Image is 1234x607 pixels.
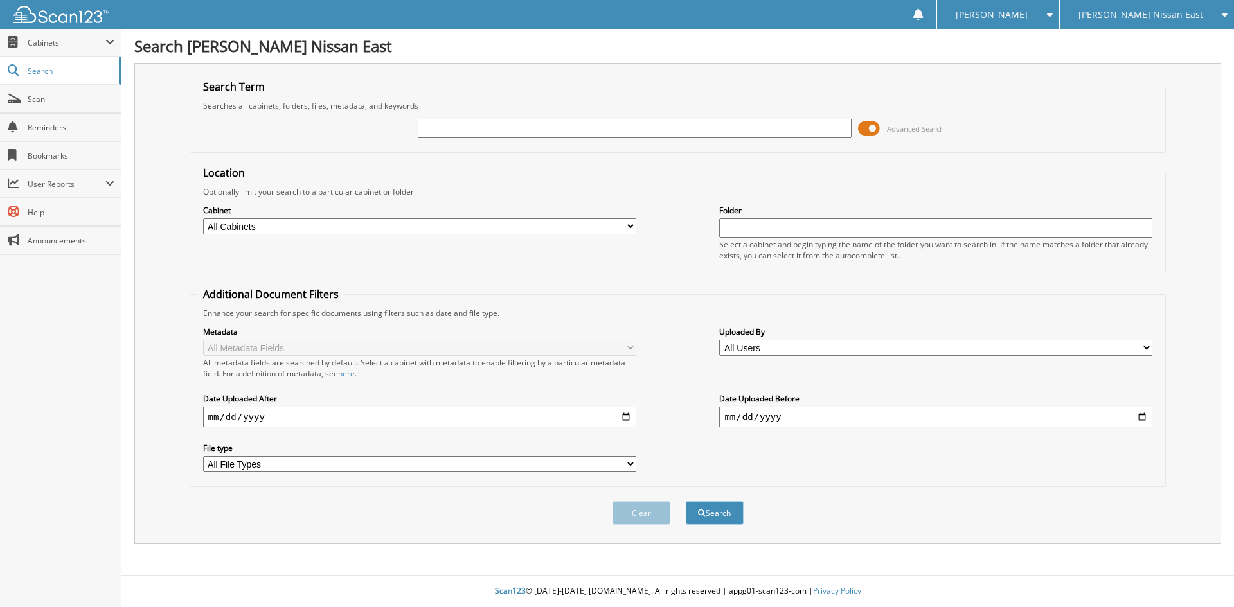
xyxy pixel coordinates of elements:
[719,239,1152,261] div: Select a cabinet and begin typing the name of the folder you want to search in. If the name match...
[28,66,112,76] span: Search
[813,585,861,596] a: Privacy Policy
[197,166,251,180] legend: Location
[719,205,1152,216] label: Folder
[28,207,114,218] span: Help
[495,585,526,596] span: Scan123
[197,100,1159,111] div: Searches all cabinets, folders, files, metadata, and keywords
[203,407,636,427] input: start
[1078,11,1203,19] span: [PERSON_NAME] Nissan East
[28,94,114,105] span: Scan
[956,11,1028,19] span: [PERSON_NAME]
[28,179,105,189] span: User Reports
[338,368,355,379] a: here
[121,576,1234,607] div: © [DATE]-[DATE] [DOMAIN_NAME]. All rights reserved | appg01-scan123-com |
[719,407,1152,427] input: end
[197,80,271,94] legend: Search Term
[28,122,114,133] span: Reminders
[613,501,670,525] button: Clear
[719,326,1152,337] label: Uploaded By
[203,326,636,337] label: Metadata
[28,37,105,48] span: Cabinets
[887,124,944,134] span: Advanced Search
[203,443,636,453] label: File type
[197,186,1159,197] div: Optionally limit your search to a particular cabinet or folder
[28,150,114,161] span: Bookmarks
[719,393,1152,404] label: Date Uploaded Before
[203,205,636,216] label: Cabinet
[197,308,1159,319] div: Enhance your search for specific documents using filters such as date and file type.
[134,35,1221,57] h1: Search [PERSON_NAME] Nissan East
[203,393,636,404] label: Date Uploaded After
[197,287,345,301] legend: Additional Document Filters
[686,501,744,525] button: Search
[203,357,636,379] div: All metadata fields are searched by default. Select a cabinet with metadata to enable filtering b...
[13,6,109,23] img: scan123-logo-white.svg
[28,235,114,246] span: Announcements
